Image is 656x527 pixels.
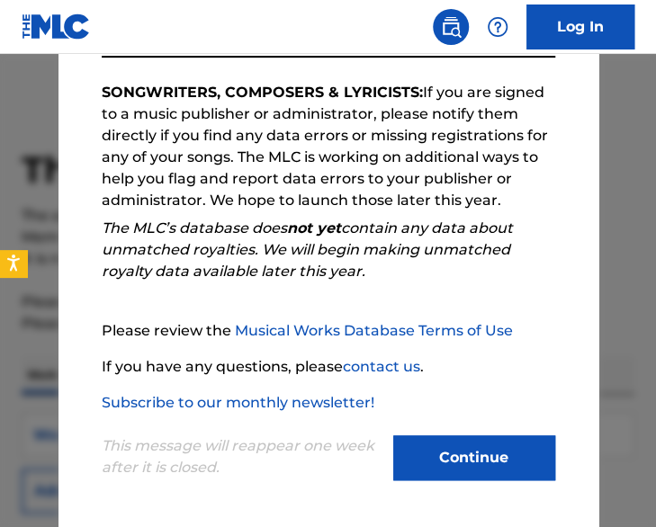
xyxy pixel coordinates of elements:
[102,394,374,411] a: Subscribe to our monthly newsletter!
[287,219,341,237] strong: not yet
[343,358,420,375] a: contact us
[393,435,555,480] button: Continue
[480,9,516,45] div: Help
[102,84,423,101] strong: SONGWRITERS, COMPOSERS & LYRICISTS:
[487,16,508,38] img: help
[433,9,469,45] a: Public Search
[102,219,513,280] em: The MLC’s database does contain any data about unmatched royalties. We will begin making unmatche...
[102,82,555,211] p: If you are signed to a music publisher or administrator, please notify them directly if you find ...
[102,320,555,342] p: Please review the
[235,322,513,339] a: Musical Works Database Terms of Use
[566,441,656,527] iframe: Chat Widget
[526,4,634,49] a: Log In
[102,356,555,378] p: If you have any questions, please .
[440,16,462,38] img: search
[102,435,382,478] p: This message will reappear one week after it is closed.
[22,13,91,40] img: MLC Logo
